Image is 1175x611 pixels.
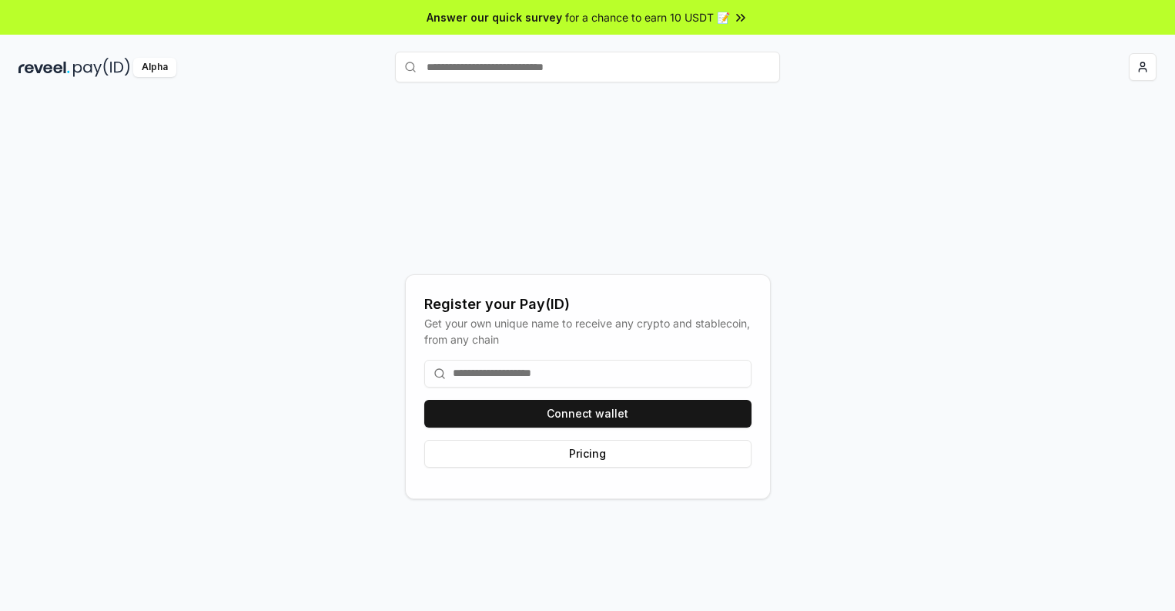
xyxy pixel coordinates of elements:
div: Get your own unique name to receive any crypto and stablecoin, from any chain [424,315,752,347]
button: Connect wallet [424,400,752,428]
img: reveel_dark [18,58,70,77]
button: Pricing [424,440,752,468]
span: for a chance to earn 10 USDT 📝 [565,9,730,25]
span: Answer our quick survey [427,9,562,25]
div: Register your Pay(ID) [424,294,752,315]
img: pay_id [73,58,130,77]
div: Alpha [133,58,176,77]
